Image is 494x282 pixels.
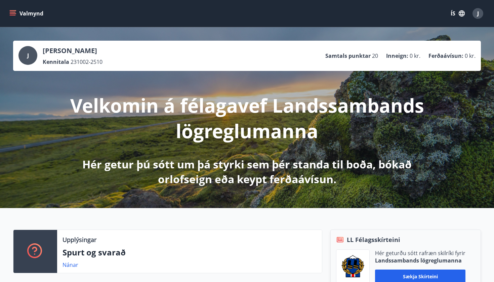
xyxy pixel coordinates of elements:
span: J [477,10,479,17]
p: Spurt og svarað [63,247,317,258]
p: Samtals punktar [325,52,371,59]
img: 1cqKbADZNYZ4wXUG0EC2JmCwhQh0Y6EN22Kw4FTY.png [341,255,364,277]
p: Inneign : [386,52,408,59]
p: Ferðaávísun : [428,52,463,59]
p: Upplýsingar [63,235,96,244]
span: 0 kr. [410,52,420,59]
button: menu [8,7,46,19]
p: [PERSON_NAME] [43,46,102,55]
p: Landssambands lögreglumanna [375,257,465,264]
span: LL Félagsskírteini [347,235,400,244]
p: Hér getur þú sótt um þá styrki sem þér standa til boða, bókað orlofseign eða keypt ferðaávísun. [70,157,424,187]
p: Velkomin á félagavef Landssambands lögreglumanna [70,92,424,144]
span: 0 kr. [465,52,476,59]
p: Kennitala [43,58,69,66]
button: J [470,5,486,22]
a: Nánar [63,261,78,269]
button: ÍS [447,7,468,19]
span: 231002-2510 [71,58,102,66]
span: 20 [372,52,378,59]
span: J [27,52,29,59]
p: Hér geturðu sótt rafræn skilríki fyrir [375,249,465,257]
